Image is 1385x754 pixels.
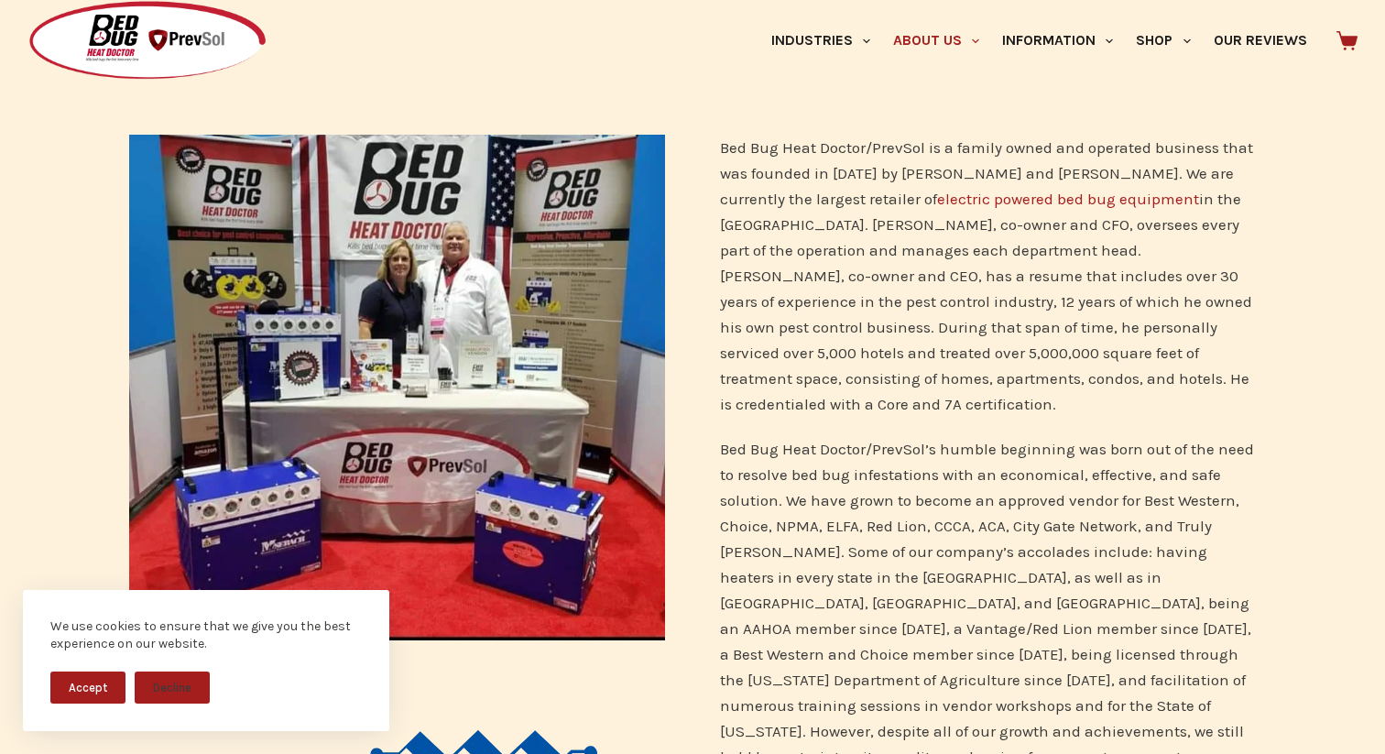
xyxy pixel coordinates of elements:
p: Bed Bug Heat Doctor/PrevSol is a family owned and operated business that was founded in [DATE] by... [720,135,1256,418]
button: Decline [135,672,210,704]
div: We use cookies to ensure that we give you the best experience on our website. [50,617,362,653]
button: Open LiveChat chat widget [15,7,70,62]
button: Accept [50,672,125,704]
a: electric powered bed bug equipment [937,190,1199,208]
